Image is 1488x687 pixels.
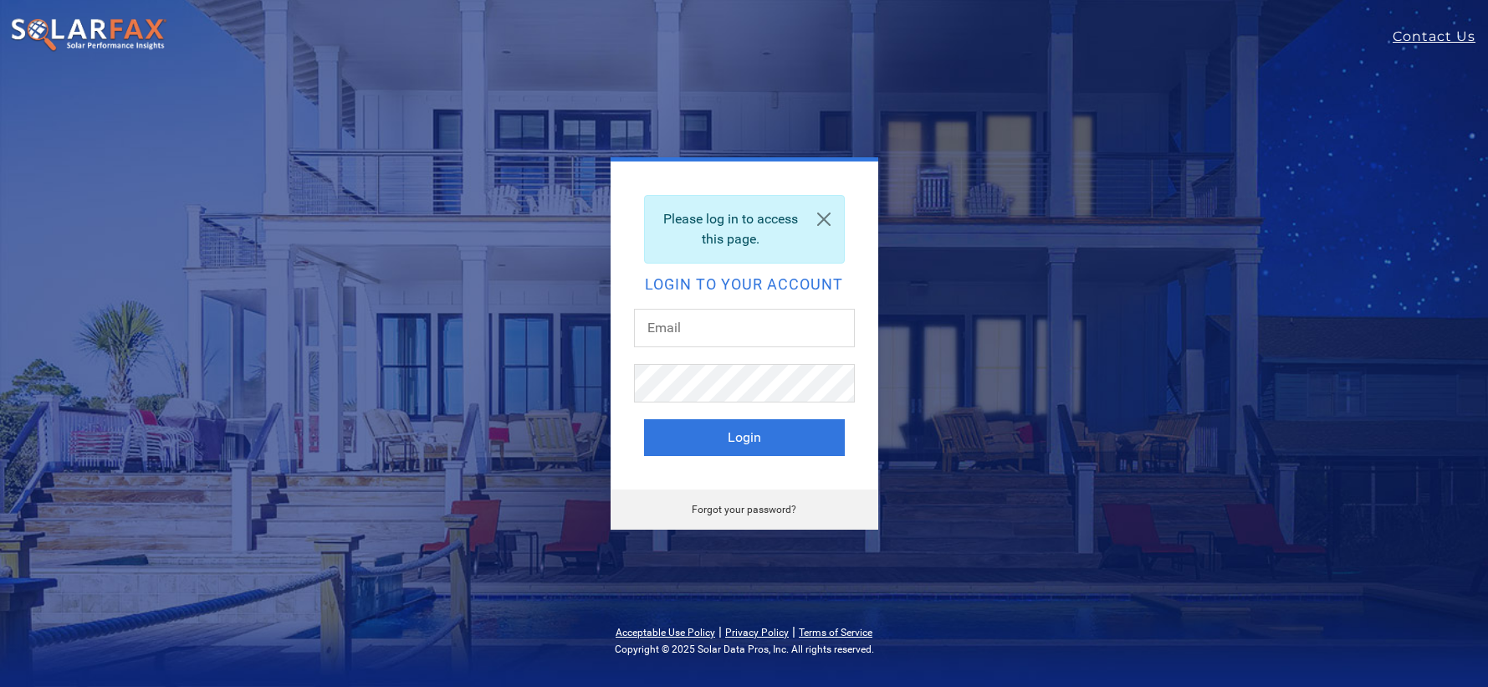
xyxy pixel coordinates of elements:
[644,195,845,264] div: Please log in to access this page.
[644,419,845,456] button: Login
[799,627,872,638] a: Terms of Service
[616,627,715,638] a: Acceptable Use Policy
[718,623,722,639] span: |
[804,196,844,243] a: Close
[10,18,167,53] img: SolarFax
[634,309,855,347] input: Email
[1393,27,1488,47] a: Contact Us
[644,277,845,292] h2: Login to your account
[725,627,789,638] a: Privacy Policy
[692,504,796,515] a: Forgot your password?
[792,623,795,639] span: |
